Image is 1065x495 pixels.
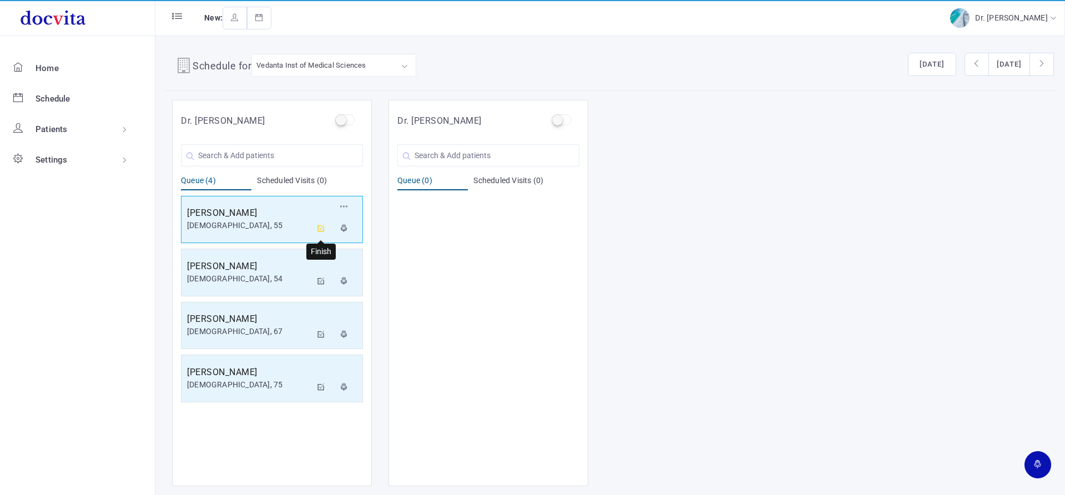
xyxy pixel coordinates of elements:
img: img-2.jpg [950,8,970,28]
span: Home [36,63,59,73]
div: Queue (0) [397,175,468,190]
span: Patients [36,124,68,134]
div: Scheduled Visits (0) [473,175,579,190]
div: [DEMOGRAPHIC_DATA], 55 [187,220,311,231]
div: Finish [306,244,336,260]
div: [DEMOGRAPHIC_DATA], 54 [187,273,311,285]
h5: [PERSON_NAME] [187,312,311,326]
input: Search & Add patients [397,144,579,166]
h5: [PERSON_NAME] [187,366,311,379]
div: [DEMOGRAPHIC_DATA], 75 [187,379,311,391]
span: Schedule [36,94,70,104]
h5: Dr. [PERSON_NAME] [181,114,265,128]
span: New: [204,13,223,22]
button: [DATE] [988,53,1030,76]
h5: [PERSON_NAME] [187,260,311,273]
h5: Dr. [PERSON_NAME] [397,114,482,128]
input: Search & Add patients [181,144,363,166]
h5: [PERSON_NAME] [187,206,311,220]
h4: Schedule for [193,58,251,76]
div: [DEMOGRAPHIC_DATA], 67 [187,326,311,337]
span: Dr. [PERSON_NAME] [975,13,1050,22]
div: Scheduled Visits (0) [257,175,363,190]
div: Queue (4) [181,175,251,190]
div: Vedanta Inst of Medical Sciences [256,59,366,72]
span: Settings [36,155,68,165]
button: [DATE] [908,53,956,76]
